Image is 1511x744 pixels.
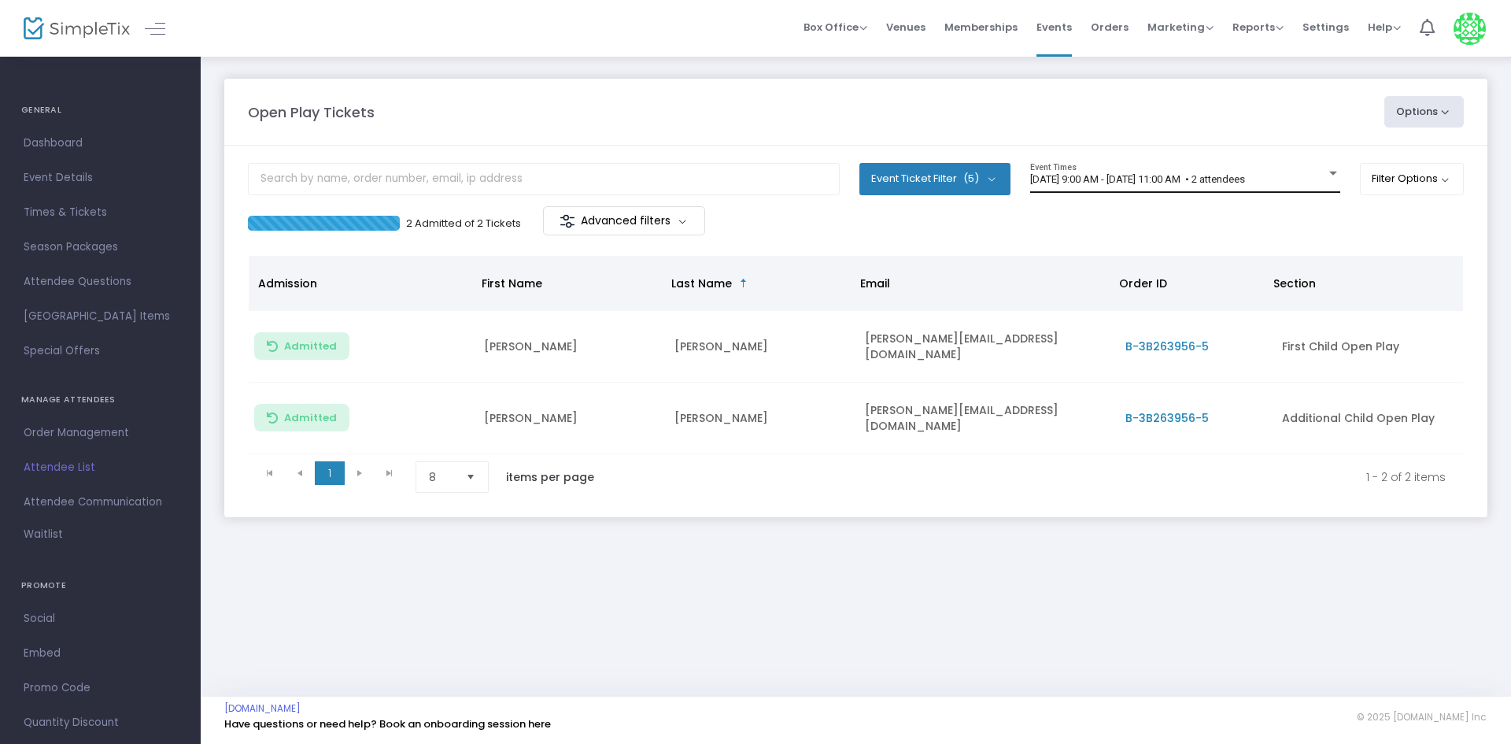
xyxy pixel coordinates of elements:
td: First Child Open Play [1273,311,1464,383]
span: (5) [963,172,979,185]
img: filter [560,213,575,229]
span: Embed [24,643,177,664]
a: Have questions or need help? Book an onboarding session here [224,716,551,731]
button: Event Ticket Filter(5) [859,163,1010,194]
td: [PERSON_NAME] [475,311,665,383]
span: Email [860,276,890,291]
label: items per page [506,469,594,485]
span: Venues [886,7,925,47]
span: Memberships [944,7,1018,47]
span: Event Details [24,168,177,188]
span: B-3B263956-5 [1125,339,1209,354]
span: Order ID [1119,276,1167,291]
span: Special Offers [24,341,177,361]
span: Page 1 [315,461,345,485]
td: [PERSON_NAME] [475,383,665,454]
kendo-pager-info: 1 - 2 of 2 items [627,461,1446,493]
span: Season Packages [24,237,177,257]
span: Attendee Communication [24,492,177,513]
span: Settings [1302,7,1349,47]
td: [PERSON_NAME][EMAIL_ADDRESS][DOMAIN_NAME] [855,311,1116,383]
span: Admitted [284,340,337,353]
span: Reports [1232,20,1284,35]
p: 2 Admitted of 2 Tickets [406,216,521,231]
span: B-3B263956-5 [1125,410,1209,426]
span: Social [24,609,177,629]
td: [PERSON_NAME] [665,383,855,454]
button: Filter Options [1360,163,1465,194]
button: Options [1384,96,1465,128]
span: [DATE] 9:00 AM - [DATE] 11:00 AM • 2 attendees [1030,173,1245,185]
span: Last Name [671,276,732,291]
span: Promo Code [24,678,177,698]
td: Additional Child Open Play [1273,383,1464,454]
td: [PERSON_NAME] [665,311,855,383]
span: Orders [1091,7,1129,47]
span: Admission [258,276,317,291]
span: Order Management [24,423,177,443]
span: Admitted [284,412,337,424]
span: Events [1036,7,1072,47]
span: Marketing [1147,20,1214,35]
input: Search by name, order number, email, ip address [248,163,840,195]
button: Select [460,462,482,492]
span: Waitlist [24,527,63,542]
h4: MANAGE ATTENDEES [21,384,179,416]
span: Attendee List [24,457,177,478]
td: [PERSON_NAME][EMAIL_ADDRESS][DOMAIN_NAME] [855,383,1116,454]
div: Data table [249,256,1463,454]
span: Attendee Questions [24,272,177,292]
button: Admitted [254,332,349,360]
span: [GEOGRAPHIC_DATA] Items [24,306,177,327]
m-button: Advanced filters [543,206,706,235]
span: Section [1273,276,1316,291]
h4: GENERAL [21,94,179,126]
span: Sortable [737,277,750,290]
button: Admitted [254,404,349,431]
span: 8 [429,469,453,485]
span: Times & Tickets [24,202,177,223]
h4: PROMOTE [21,570,179,601]
span: Box Office [804,20,867,35]
span: © 2025 [DOMAIN_NAME] Inc. [1357,711,1487,724]
a: [DOMAIN_NAME] [224,702,301,715]
span: First Name [482,276,542,291]
span: Quantity Discount [24,713,177,733]
span: Dashboard [24,133,177,154]
span: Help [1368,20,1401,35]
m-panel-title: Open Play Tickets [248,102,375,123]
